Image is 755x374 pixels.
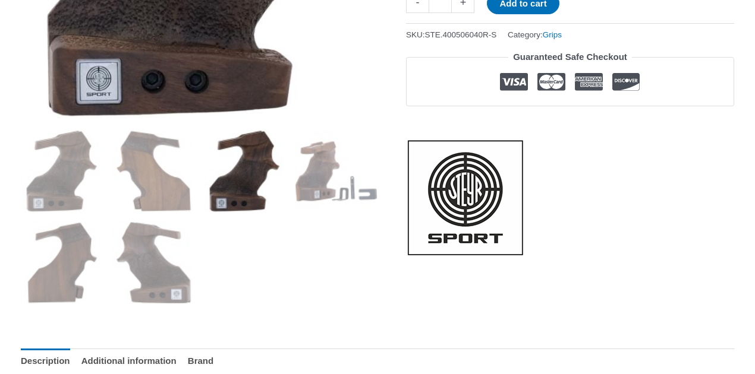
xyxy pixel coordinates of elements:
[295,130,378,213] img: Steyr Grip Pistol Mechanical - Image 4
[81,348,177,374] a: Additional information
[543,30,562,39] a: Grips
[425,30,497,39] span: STE.400506040R-S
[406,27,496,42] span: SKU:
[21,221,103,304] img: Steyr Grip Pistol Mechanical - Image 5
[21,130,103,213] img: Steyr Grip Pistol Mechanical
[406,115,734,129] iframe: Customer reviews powered by Trustpilot
[508,27,562,42] span: Category:
[508,49,632,65] legend: Guaranteed Safe Checkout
[188,348,213,374] a: Brand
[21,348,70,374] a: Description
[406,138,525,257] a: Steyr Sport
[204,130,287,213] img: Steyr Grip Pistol Mechanical
[112,130,195,213] img: Steyr Grip Pistol Mechanical - Image 2
[112,221,195,304] img: Steyr Grip Pistol Mechanical - Image 6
